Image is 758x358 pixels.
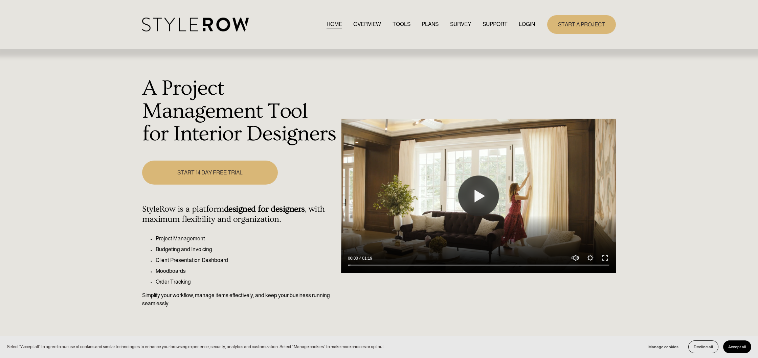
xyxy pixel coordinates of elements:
div: Duration [360,255,374,262]
a: LOGIN [519,20,535,29]
a: TOOLS [393,20,410,29]
span: Decline all [694,344,713,349]
a: folder dropdown [483,20,508,29]
a: OVERVIEW [353,20,381,29]
h4: StyleRow is a platform , with maximum flexibility and organization. [142,204,337,224]
a: START 14 DAY FREE TRIAL [142,161,277,185]
strong: designed for designers [224,204,305,214]
button: Accept all [723,340,751,353]
p: Budgeting and Invoicing [156,245,337,254]
p: Client Presentation Dashboard [156,256,337,264]
button: Manage cookies [643,340,684,353]
p: Project Management [156,235,337,243]
img: StyleRow [142,18,249,31]
a: PLANS [422,20,439,29]
span: Accept all [728,344,746,349]
p: Moodboards [156,267,337,275]
p: Order Tracking [156,278,337,286]
span: Manage cookies [648,344,678,349]
a: HOME [327,20,342,29]
a: START A PROJECT [547,15,616,34]
button: Decline all [688,340,718,353]
p: Simplify your workflow, manage items effectively, and keep your business running seamlessly. [142,291,337,308]
button: Play [458,176,499,216]
p: Select “Accept all” to agree to our use of cookies and similar technologies to enhance your brows... [7,343,385,350]
h1: A Project Management Tool for Interior Designers [142,77,337,146]
input: Seek [348,263,609,268]
div: Current time [348,255,360,262]
span: SUPPORT [483,20,508,28]
a: SURVEY [450,20,471,29]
